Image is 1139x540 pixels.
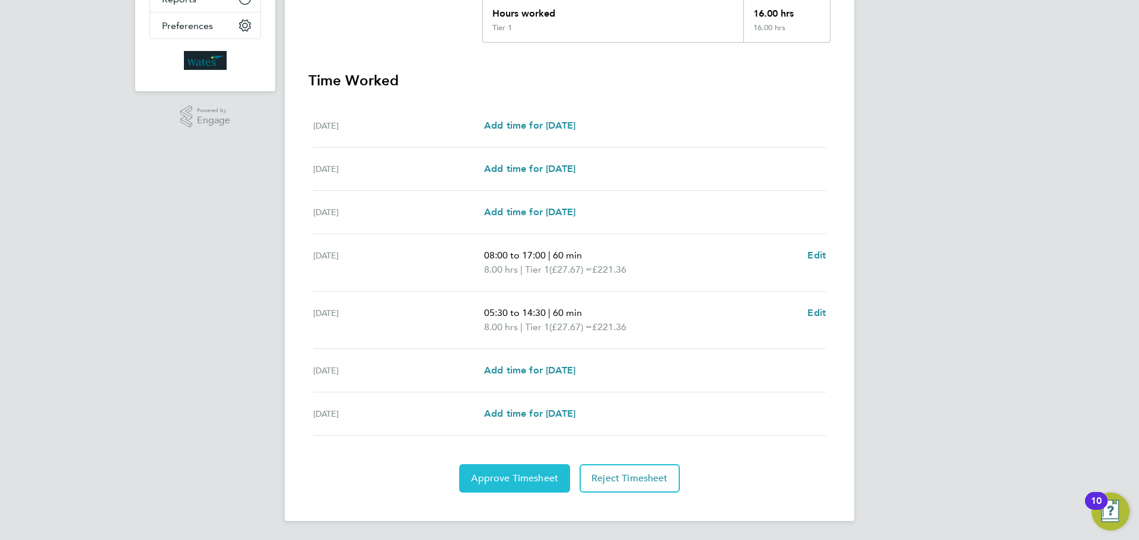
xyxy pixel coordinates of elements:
h3: Time Worked [308,71,831,90]
span: | [548,307,551,318]
span: Reject Timesheet [591,472,668,484]
div: [DATE] [313,162,484,176]
div: [DATE] [313,407,484,421]
button: Reject Timesheet [580,464,680,493]
span: 60 min [553,307,582,318]
div: [DATE] [313,119,484,133]
span: Powered by [197,106,230,116]
button: Approve Timesheet [459,464,570,493]
div: 10 [1091,501,1102,516]
span: 8.00 hrs [484,321,518,333]
button: Preferences [150,12,260,39]
div: [DATE] [313,306,484,334]
a: Add time for [DATE] [484,205,575,219]
span: 8.00 hrs [484,264,518,275]
span: (£27.67) = [549,321,592,333]
a: Add time for [DATE] [484,407,575,421]
span: Add time for [DATE] [484,408,575,419]
span: £221.36 [592,264,626,275]
span: Edit [807,307,826,318]
div: [DATE] [313,205,484,219]
span: Engage [197,116,230,126]
div: [DATE] [313,363,484,378]
span: Add time for [DATE] [484,365,575,376]
span: 60 min [553,250,582,261]
span: Add time for [DATE] [484,163,575,174]
span: Tier 1 [525,320,549,334]
span: Preferences [162,20,213,31]
img: wates-logo-retina.png [184,51,227,70]
span: Approve Timesheet [471,472,558,484]
a: Go to home page [149,51,261,70]
span: 05:30 to 14:30 [484,307,546,318]
span: | [520,264,523,275]
span: | [548,250,551,261]
span: Add time for [DATE] [484,206,575,218]
a: Add time for [DATE] [484,363,575,378]
span: Add time for [DATE] [484,120,575,131]
span: | [520,321,523,333]
span: Tier 1 [525,263,549,277]
div: Tier 1 [492,23,512,33]
span: £221.36 [592,321,626,333]
span: Edit [807,250,826,261]
div: 16.00 hrs [743,23,830,42]
div: [DATE] [313,248,484,277]
a: Edit [807,306,826,320]
span: 08:00 to 17:00 [484,250,546,261]
a: Add time for [DATE] [484,119,575,133]
button: Open Resource Center, 10 new notifications [1092,493,1130,531]
a: Powered byEngage [180,106,231,128]
a: Add time for [DATE] [484,162,575,176]
span: (£27.67) = [549,264,592,275]
a: Edit [807,248,826,263]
